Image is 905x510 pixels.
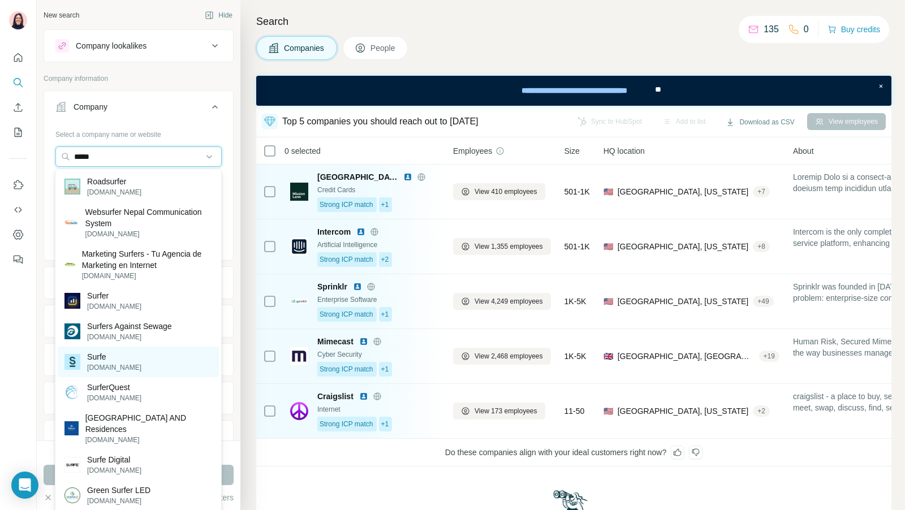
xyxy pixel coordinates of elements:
button: Buy credits [828,21,880,37]
p: [DOMAIN_NAME] [87,187,141,197]
span: 501-1K [564,241,590,252]
img: Surfe [64,354,80,370]
span: 0 selected [285,145,321,157]
span: View 173 employees [475,406,537,416]
button: Company [44,93,233,125]
span: Employees [453,145,492,157]
span: Strong ICP match [320,364,373,374]
span: Strong ICP match [320,309,373,319]
div: + 2 [753,406,770,416]
p: [DOMAIN_NAME] [87,496,150,506]
button: Feedback [9,249,27,270]
span: [GEOGRAPHIC_DATA], [US_STATE] [618,405,749,417]
span: View 2,468 employees [475,351,543,361]
button: HQ location [44,308,233,335]
iframe: Banner [256,76,891,106]
img: Avatar [9,11,27,29]
span: Mimecast [317,336,354,347]
button: Quick start [9,47,27,68]
span: [GEOGRAPHIC_DATA] [317,171,398,183]
img: Logo of Craigslist [290,402,308,420]
span: Strong ICP match [320,419,373,429]
img: Logo of Mimecast [290,347,308,365]
div: + 49 [753,296,773,306]
p: Company information [44,74,234,84]
p: Surfers Against Sewage [87,321,171,332]
div: Select a company name or website [55,125,222,140]
p: Marketing Surfers - Tu Agencia de Marketing en Internet [82,248,212,271]
div: Top 5 companies you should reach out to [DATE] [282,115,479,128]
p: [DOMAIN_NAME] [85,229,212,239]
span: Strong ICP match [320,200,373,210]
span: +1 [381,364,389,374]
div: Cyber Security [317,349,439,360]
span: 🇺🇸 [604,186,613,197]
img: LinkedIn logo [359,392,368,401]
div: Internet [317,404,439,414]
span: HQ location [604,145,645,157]
p: Surfe Digital [87,454,141,465]
img: Marketing Surfers - Tu Agencia de Marketing en Internet [64,262,75,267]
span: 🇺🇸 [604,296,613,307]
button: Dashboard [9,224,27,245]
button: View 410 employees [453,183,545,200]
button: Company lookalikes [44,32,233,59]
span: [GEOGRAPHIC_DATA], [US_STATE] [618,186,749,197]
button: Search [9,72,27,93]
span: View 410 employees [475,187,537,197]
span: 501-1K [564,186,590,197]
button: Employees (size) [44,384,233,412]
p: Roadsurfer [87,176,141,187]
p: [DOMAIN_NAME] [87,332,171,342]
span: [GEOGRAPHIC_DATA], [US_STATE] [618,296,749,307]
img: LinkedIn logo [403,172,412,181]
span: About [793,145,814,157]
div: Do these companies align with your ideal customers right now? [256,439,891,466]
button: My lists [9,122,27,142]
img: LinkedIn logo [359,337,368,346]
img: Roadsurfer [64,179,80,195]
span: Strong ICP match [320,254,373,265]
span: Intercom [317,226,351,237]
span: 1K-5K [564,296,587,307]
span: 🇺🇸 [604,405,613,417]
div: Credit Cards [317,185,439,195]
div: Enterprise Software [317,295,439,305]
p: [DOMAIN_NAME] [87,301,141,312]
button: Clear [44,492,76,503]
div: Company lookalikes [76,40,146,51]
div: + 8 [753,241,770,252]
h4: Search [256,14,891,29]
p: [DOMAIN_NAME] [82,271,212,281]
button: Annual revenue ($) [44,346,233,373]
p: 135 [764,23,779,36]
p: [DOMAIN_NAME] [87,362,141,373]
div: + 7 [753,187,770,197]
button: View 2,468 employees [453,348,551,365]
p: [DOMAIN_NAME] [85,435,212,445]
div: Company [74,101,107,113]
div: + 19 [759,351,779,361]
img: Green Surfer LED [64,487,80,503]
span: 1K-5K [564,351,587,362]
span: [GEOGRAPHIC_DATA], [US_STATE] [618,241,749,252]
span: Sprinklr [317,281,347,292]
span: [GEOGRAPHIC_DATA], [GEOGRAPHIC_DATA]|[GEOGRAPHIC_DATA]|[GEOGRAPHIC_DATA] ([GEOGRAPHIC_DATA])|Lond... [618,351,755,362]
p: Green Surfer LED [87,485,150,496]
p: Websurfer Nepal Communication System [85,206,212,229]
button: View 1,355 employees [453,238,551,255]
span: 11-50 [564,405,585,417]
button: Download as CSV [718,114,802,131]
img: Logo of Mission Lane [290,183,308,201]
p: [DOMAIN_NAME] [87,393,141,403]
img: Hilton Surfers Paradise Hotel AND Residences [64,421,79,435]
span: Craigslist [317,391,354,402]
button: Technologies [44,423,233,450]
img: Logo of Intercom [290,237,308,256]
img: Logo of Sprinklr [290,299,308,304]
button: View 4,249 employees [453,293,551,310]
p: [GEOGRAPHIC_DATA] AND Residences [85,412,212,435]
span: +1 [381,309,389,319]
button: Hide [197,7,240,24]
span: +2 [381,254,389,265]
